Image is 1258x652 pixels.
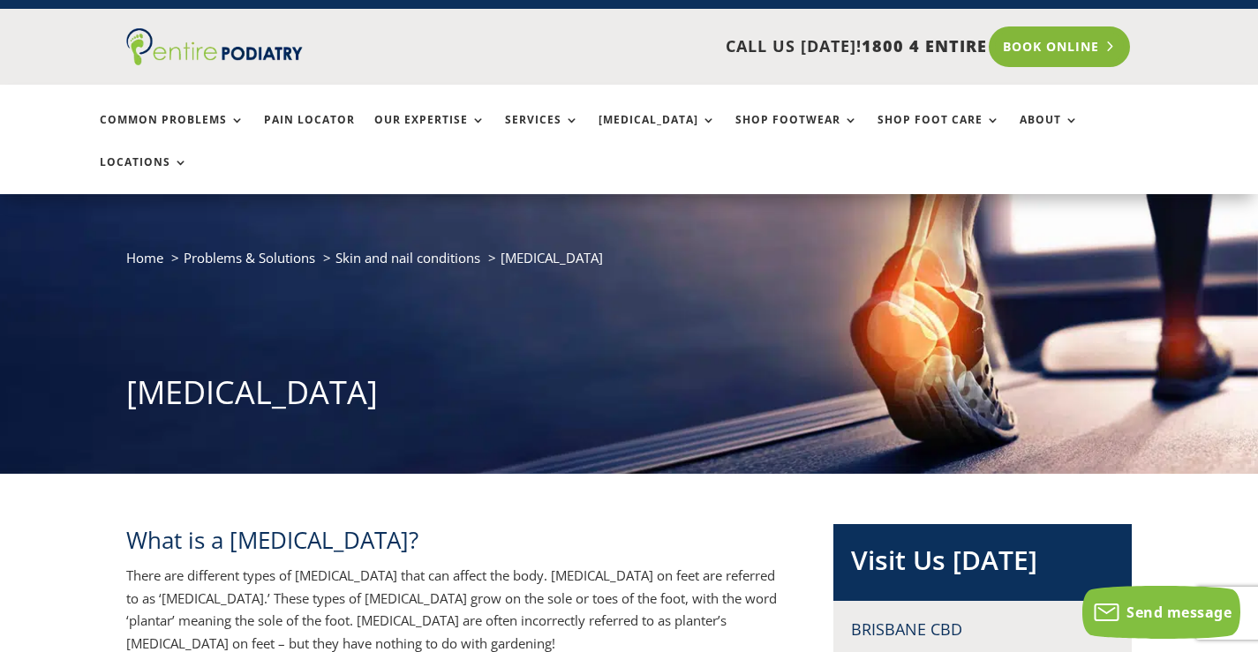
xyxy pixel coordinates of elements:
p: CALL US [DATE]! [357,35,987,58]
a: Shop Foot Care [878,114,1000,152]
h4: Brisbane CBD [851,618,1114,641]
span: Send message [1126,603,1232,622]
h1: [MEDICAL_DATA] [126,371,1133,423]
a: Book Online [989,26,1131,67]
span: 1800 4 ENTIRE [862,35,987,56]
a: Home [126,249,163,266]
a: Our Expertise [374,114,486,152]
a: Pain Locator [264,114,355,152]
span: [MEDICAL_DATA] [501,249,603,266]
a: Entire Podiatry [126,51,303,69]
a: About [1020,114,1079,152]
a: Locations [100,156,188,194]
button: Send message [1082,586,1240,639]
a: Problems & Solutions [184,249,315,266]
a: Services [505,114,579,152]
a: Skin and nail conditions [335,249,480,266]
a: Common Problems [100,114,245,152]
img: logo (1) [126,28,303,65]
nav: breadcrumb [126,246,1133,282]
a: Shop Footwear [735,114,858,152]
a: [MEDICAL_DATA] [599,114,716,152]
h2: Visit Us [DATE] [851,542,1114,588]
h2: What is a [MEDICAL_DATA]? [126,524,779,565]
